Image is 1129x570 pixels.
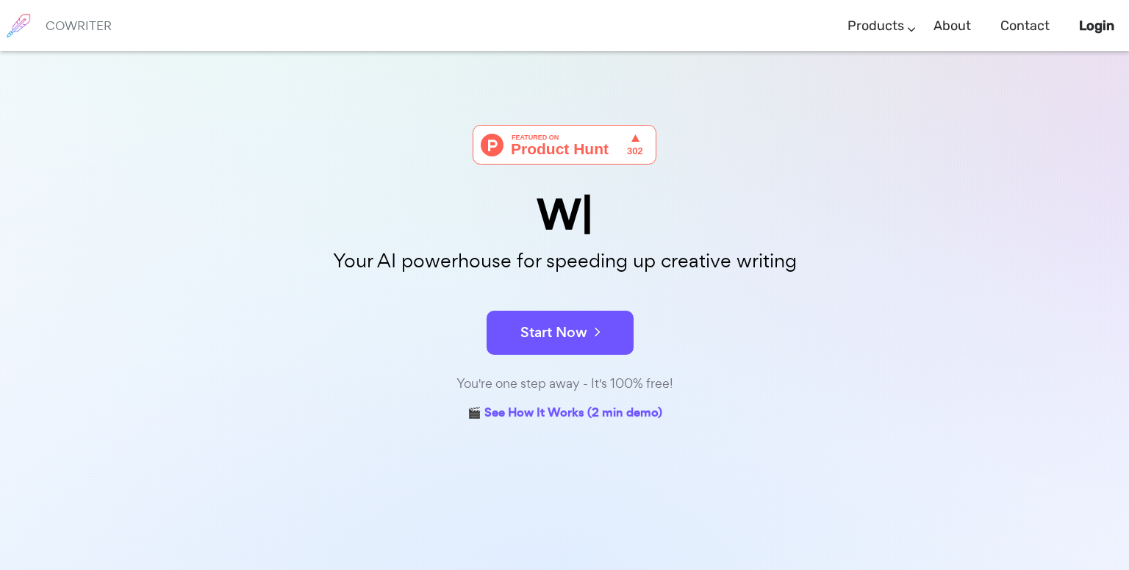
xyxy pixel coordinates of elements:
[467,403,662,425] a: 🎬 See How It Works (2 min demo)
[933,4,971,48] a: About
[197,373,932,394] div: You're one step away - It's 100% free!
[1000,4,1050,48] a: Contact
[1079,4,1114,48] a: Login
[197,194,932,236] div: W
[473,125,656,165] img: Cowriter - Your AI buddy for speeding up creative writing | Product Hunt
[197,245,932,277] p: Your AI powerhouse for speeding up creative writing
[847,4,904,48] a: Products
[487,311,634,355] button: Start Now
[46,19,112,32] h6: COWRITER
[1079,18,1114,34] b: Login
